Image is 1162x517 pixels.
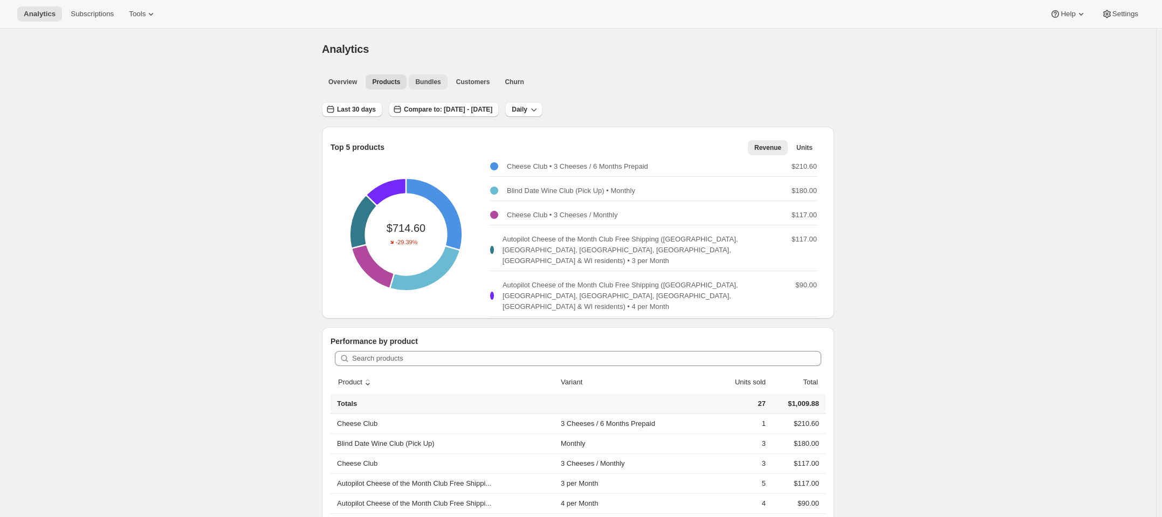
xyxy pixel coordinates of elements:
[331,493,558,513] th: Autopilot Cheese of the Month Club Free Shippi...
[558,493,703,513] td: 4 per Month
[24,10,56,18] span: Analytics
[331,453,558,473] th: Cheese Club
[512,105,527,114] span: Daily
[456,78,490,86] span: Customers
[769,394,826,414] td: $1,009.88
[769,414,826,433] td: $210.60
[769,473,826,493] td: $117.00
[703,394,769,414] td: 27
[372,78,400,86] span: Products
[64,6,120,22] button: Subscriptions
[1095,6,1145,22] button: Settings
[331,142,384,153] p: Top 5 products
[337,105,376,114] span: Last 30 days
[505,78,524,86] span: Churn
[331,433,558,453] th: Blind Date Wine Club (Pick Up)
[792,161,817,172] p: $210.60
[791,372,820,392] button: Total
[503,234,792,266] p: Autopilot Cheese of the Month Club Free Shipping ([GEOGRAPHIC_DATA], [GEOGRAPHIC_DATA], [GEOGRAPH...
[322,102,382,117] button: Last 30 days
[795,280,817,312] p: $90.00
[331,394,558,414] th: Totals
[558,453,703,473] td: 3 Cheeses / Monthly
[352,351,821,366] input: Search products
[754,143,781,152] span: Revenue
[1112,10,1138,18] span: Settings
[559,372,595,392] button: Variant
[503,280,795,312] p: Autopilot Cheese of the Month Club Free Shipping ([GEOGRAPHIC_DATA], [GEOGRAPHIC_DATA], [GEOGRAPH...
[703,433,769,453] td: 3
[328,78,357,86] span: Overview
[792,210,817,220] p: $117.00
[703,453,769,473] td: 3
[331,414,558,433] th: Cheese Club
[1043,6,1092,22] button: Help
[558,414,703,433] td: 3 Cheeses / 6 Months Prepaid
[507,210,617,220] p: Cheese Club • 3 Cheeses / Monthly
[415,78,441,86] span: Bundles
[331,473,558,493] th: Autopilot Cheese of the Month Club Free Shippi...
[507,161,648,172] p: Cheese Club • 3 Cheeses / 6 Months Prepaid
[505,102,542,117] button: Daily
[129,10,146,18] span: Tools
[331,336,826,347] p: Performance by product
[796,143,813,152] span: Units
[792,234,817,266] p: $117.00
[389,102,499,117] button: Compare to: [DATE] - [DATE]
[507,185,635,196] p: Blind Date Wine Club (Pick Up) • Monthly
[723,372,767,392] button: Units sold
[17,6,62,22] button: Analytics
[322,43,369,55] span: Analytics
[769,433,826,453] td: $180.00
[71,10,114,18] span: Subscriptions
[1061,10,1075,18] span: Help
[703,493,769,513] td: 4
[769,493,826,513] td: $90.00
[558,473,703,493] td: 3 per Month
[122,6,163,22] button: Tools
[703,414,769,433] td: 1
[792,185,817,196] p: $180.00
[404,105,492,114] span: Compare to: [DATE] - [DATE]
[769,453,826,473] td: $117.00
[558,433,703,453] td: Monthly
[336,372,375,392] button: sort ascending byProduct
[703,473,769,493] td: 5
